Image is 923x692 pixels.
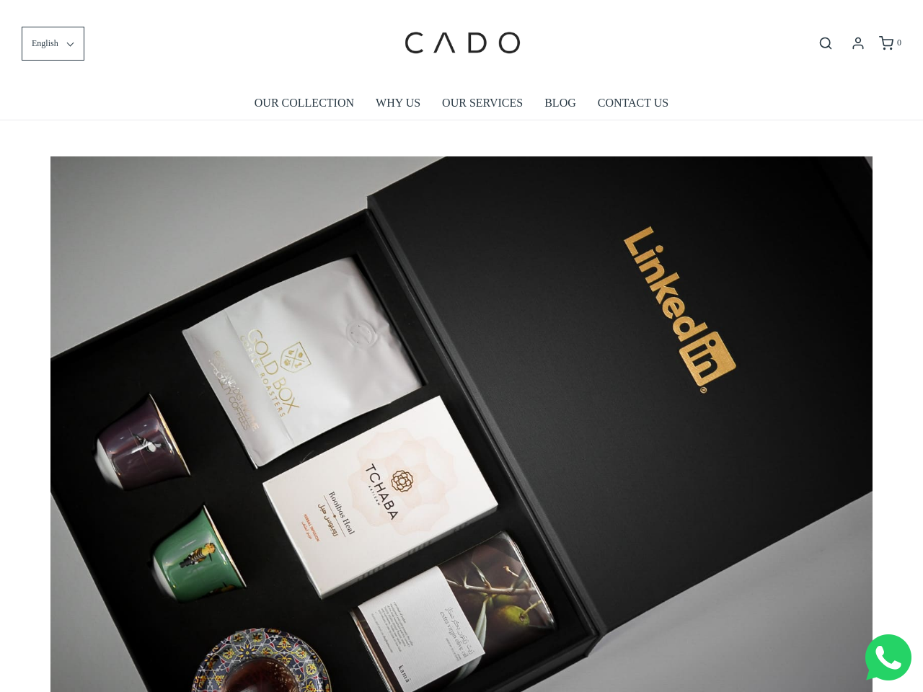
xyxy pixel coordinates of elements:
span: English [32,37,58,50]
a: OUR COLLECTION [255,86,354,120]
a: 0 [878,36,901,50]
button: Open search bar [813,35,839,51]
a: BLOG [544,86,576,120]
a: WHY US [376,86,420,120]
img: Whatsapp [865,634,911,680]
span: Number of gifts [411,120,480,131]
span: 0 [897,37,901,48]
img: cadogifting [400,11,523,76]
button: English [22,27,84,61]
a: CONTACT US [598,86,668,120]
span: Last name [411,1,458,13]
a: OUR SERVICES [442,86,523,120]
span: Company name [411,61,482,72]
